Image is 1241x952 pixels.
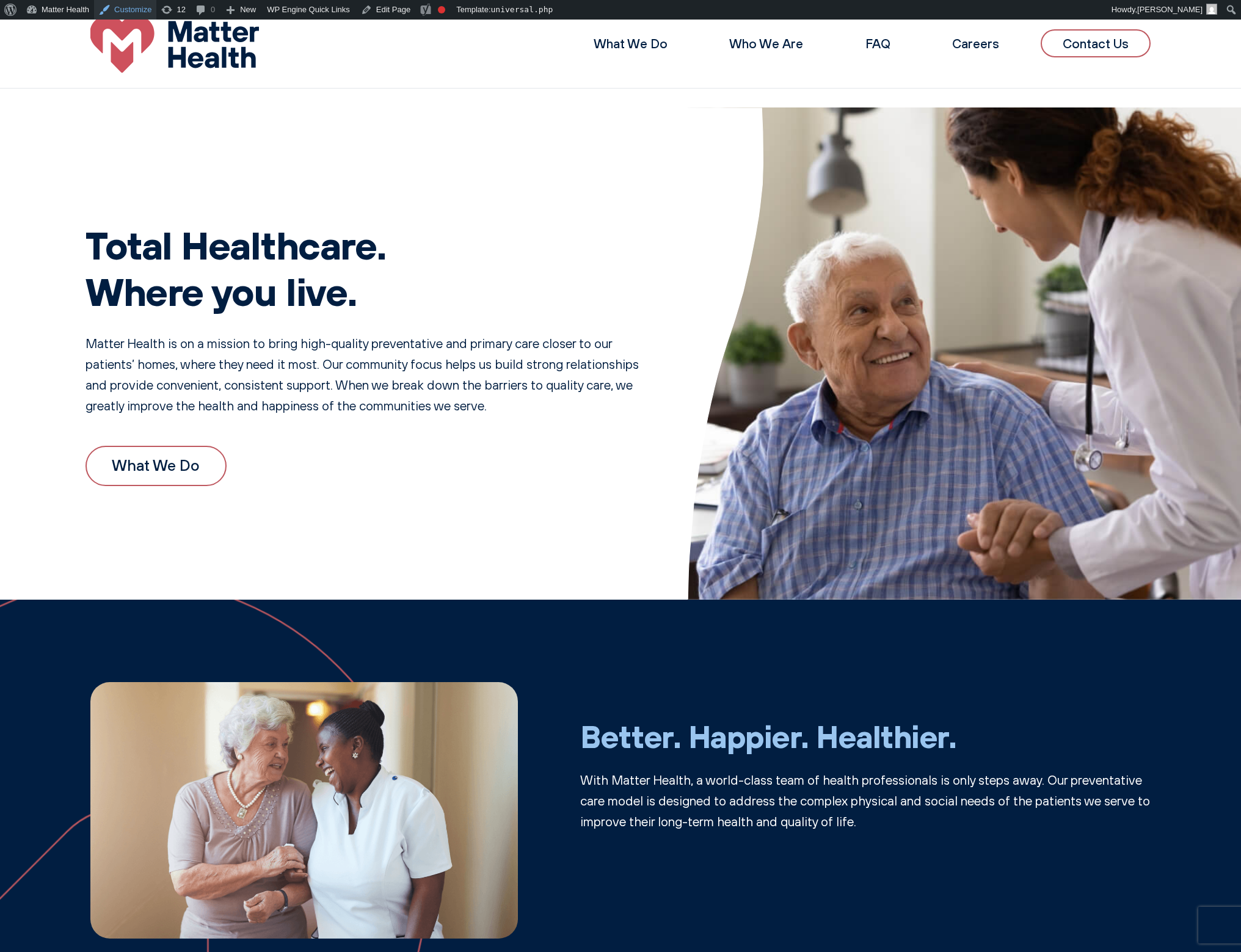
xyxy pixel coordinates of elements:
a: Contact Us [1041,29,1151,58]
span: [PERSON_NAME] [1137,5,1203,14]
p: Matter Health is on a mission to bring high-quality preventative and primary care closer to our p... [86,333,639,416]
div: Focus keyphrase not set [438,6,445,13]
a: What We Do [594,35,668,51]
a: Who We Are [729,35,803,51]
h1: Total Healthcare. Where you live. [86,221,639,314]
h2: Better. Happier. Healthier. [580,718,1151,755]
a: What We Do [86,446,227,486]
a: FAQ [865,35,890,51]
span: universal.php [491,5,553,14]
a: Careers [952,35,999,51]
p: With Matter Health, a world-class team of health professionals is only steps away. Our preventati... [580,770,1151,832]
